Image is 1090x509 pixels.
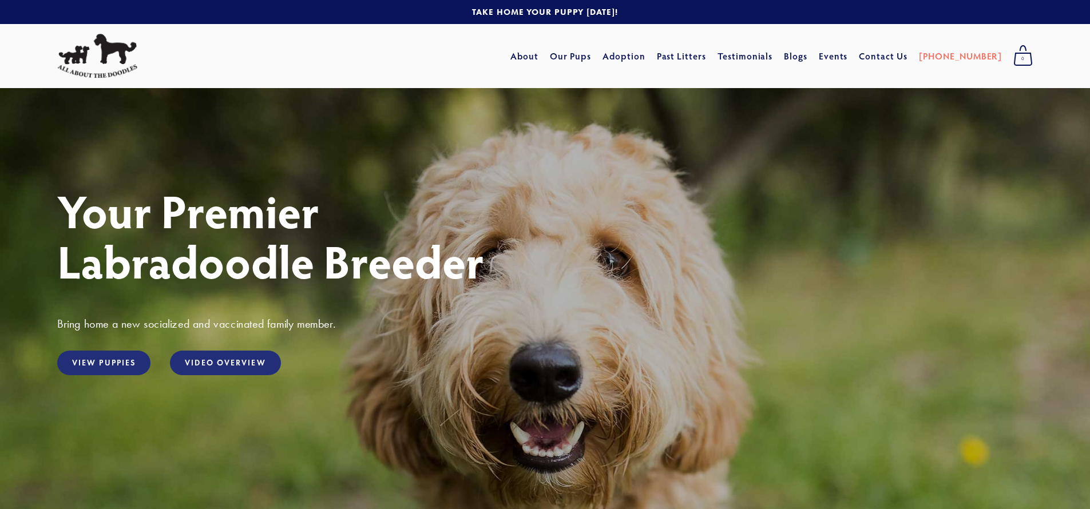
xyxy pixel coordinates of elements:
a: Video Overview [170,351,280,375]
span: 0 [1013,51,1033,66]
a: Adoption [603,46,645,66]
a: Testimonials [718,46,773,66]
a: Our Pups [550,46,592,66]
a: Past Litters [657,50,707,62]
h3: Bring home a new socialized and vaccinated family member. [57,316,1033,331]
a: Contact Us [859,46,907,66]
h1: Your Premier Labradoodle Breeder [57,185,1033,286]
a: [PHONE_NUMBER] [919,46,1002,66]
a: About [510,46,538,66]
a: View Puppies [57,351,150,375]
a: Events [819,46,848,66]
a: Blogs [784,46,807,66]
a: 0 items in cart [1008,42,1039,70]
img: All About The Doodles [57,34,137,78]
